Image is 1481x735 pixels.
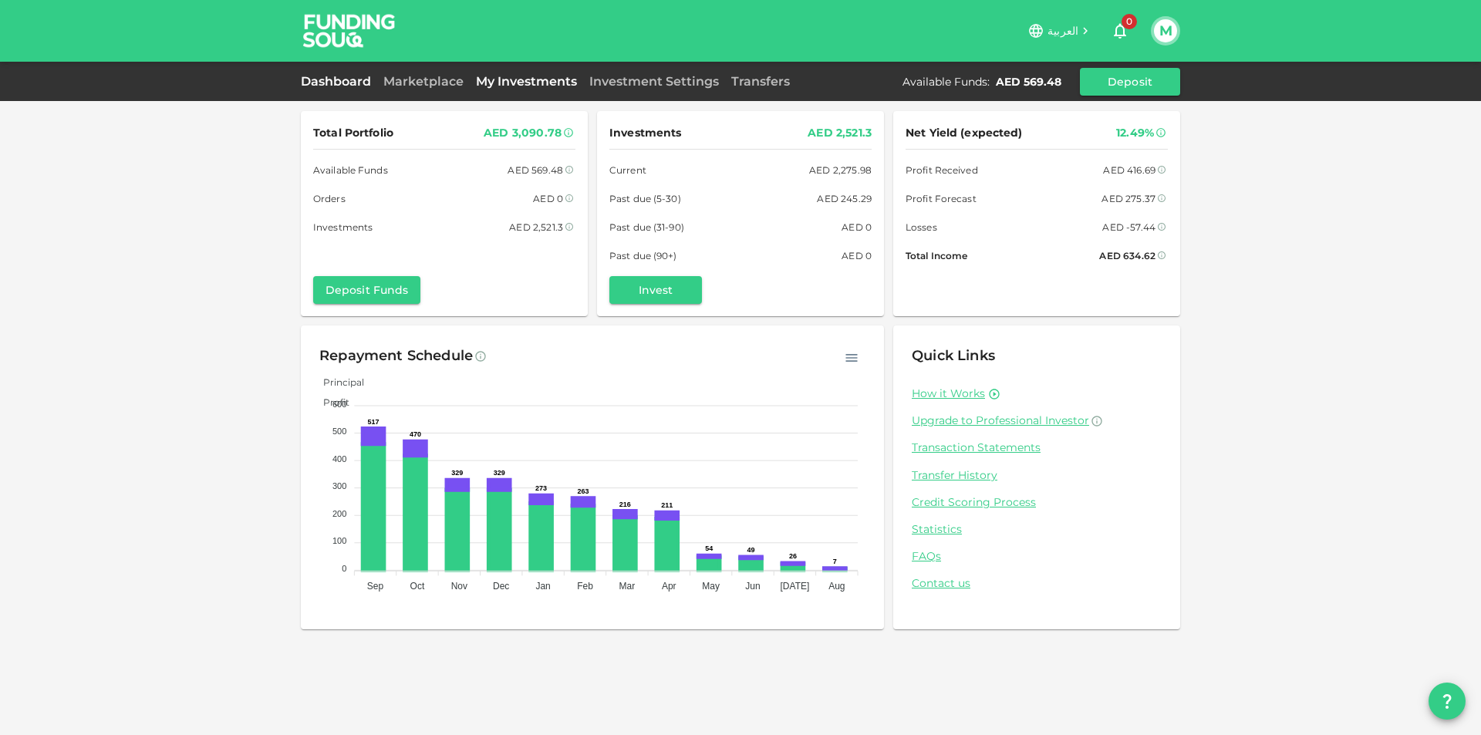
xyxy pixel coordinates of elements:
tspan: 300 [332,481,346,491]
a: My Investments [470,74,583,89]
div: AED 0 [533,190,563,207]
span: Upgrade to Professional Investor [912,413,1089,427]
tspan: Mar [619,581,636,592]
tspan: 400 [332,454,346,464]
div: Repayment Schedule [319,344,473,369]
tspan: 500 [332,427,346,436]
tspan: Sep [367,581,384,592]
a: Statistics [912,522,1162,537]
a: Transaction Statements [912,440,1162,455]
span: Past due (31-90) [609,219,684,235]
span: العربية [1047,24,1078,38]
a: FAQs [912,549,1162,564]
tspan: Apr [662,581,676,592]
span: Past due (5-30) [609,190,681,207]
tspan: Feb [577,581,593,592]
div: AED 245.29 [817,190,872,207]
button: M [1154,19,1177,42]
tspan: Dec [493,581,509,592]
div: 12.49% [1116,123,1154,143]
span: Investments [313,219,373,235]
button: Deposit Funds [313,276,420,304]
span: Available Funds [313,162,388,178]
span: Past due (90+) [609,248,677,264]
tspan: 0 [342,564,346,573]
tspan: Oct [410,581,425,592]
span: Current [609,162,646,178]
div: AED 2,521.3 [808,123,872,143]
tspan: 100 [332,536,346,545]
div: AED 634.62 [1099,248,1155,264]
span: Profit [312,396,349,408]
button: 0 [1105,15,1135,46]
a: Transfers [725,74,796,89]
span: Principal [312,376,364,388]
a: Transfer History [912,468,1162,483]
a: How it Works [912,386,985,401]
div: AED 0 [842,219,872,235]
button: Invest [609,276,702,304]
tspan: 200 [332,509,346,518]
button: question [1429,683,1466,720]
span: Investments [609,123,681,143]
a: Upgrade to Professional Investor [912,413,1162,428]
tspan: Nov [451,581,467,592]
span: Total Income [906,248,967,264]
div: AED 3,090.78 [484,123,562,143]
tspan: Jun [745,581,760,592]
tspan: May [702,581,720,592]
div: AED 2,521.3 [509,219,563,235]
div: AED 416.69 [1103,162,1155,178]
a: Contact us [912,576,1162,591]
span: Profit Forecast [906,190,977,207]
div: Available Funds : [902,74,990,89]
span: Profit Received [906,162,978,178]
span: Total Portfolio [313,123,393,143]
a: Dashboard [301,74,377,89]
button: Deposit [1080,68,1180,96]
a: Marketplace [377,74,470,89]
tspan: [DATE] [781,581,810,592]
span: Quick Links [912,347,995,364]
div: AED 569.48 [996,74,1061,89]
a: Credit Scoring Process [912,495,1162,510]
span: Net Yield (expected) [906,123,1023,143]
div: AED 275.37 [1101,190,1155,207]
div: AED 0 [842,248,872,264]
tspan: Aug [828,581,845,592]
div: AED 569.48 [508,162,563,178]
tspan: 600 [332,400,346,409]
div: AED 2,275.98 [809,162,872,178]
div: AED -57.44 [1102,219,1155,235]
span: Orders [313,190,346,207]
span: 0 [1122,14,1137,29]
span: Losses [906,219,937,235]
a: Investment Settings [583,74,725,89]
tspan: Jan [535,581,550,592]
